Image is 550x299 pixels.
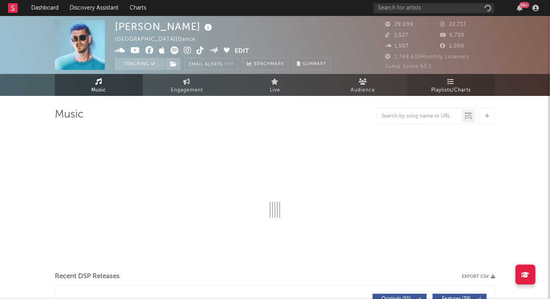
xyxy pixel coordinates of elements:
[319,74,407,96] a: Audience
[115,35,205,44] div: [GEOGRAPHIC_DATA] | Dance
[385,64,432,69] span: Jump Score: 65.1
[231,74,319,96] a: Live
[377,113,462,120] input: Search by song name or URL
[517,5,523,11] button: 99+
[55,272,120,281] span: Recent DSP Releases
[385,22,414,27] span: 29,099
[462,274,495,279] button: Export CSV
[115,58,165,70] button: Tracking
[385,54,470,60] span: 1,748,633 Monthly Listeners
[351,86,375,95] span: Audience
[407,74,495,96] a: Playlists/Charts
[440,22,467,27] span: 22,717
[115,20,214,33] div: [PERSON_NAME]
[254,60,284,69] span: Benchmark
[55,74,143,96] a: Music
[432,86,471,95] span: Playlists/Charts
[520,2,530,8] div: 99 +
[440,44,465,49] span: 1,000
[235,46,249,56] button: Edit
[293,58,331,70] button: Summary
[185,58,239,70] button: Email AlertsOff
[374,3,494,13] input: Search for artists
[385,33,408,38] span: 1,527
[243,58,289,70] a: Benchmark
[171,86,203,95] span: Engagement
[143,74,231,96] a: Engagement
[225,62,234,67] em: Off
[303,62,326,66] span: Summary
[270,86,280,95] span: Live
[385,44,409,49] span: 1,507
[440,33,465,38] span: 9,720
[92,86,106,95] span: Music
